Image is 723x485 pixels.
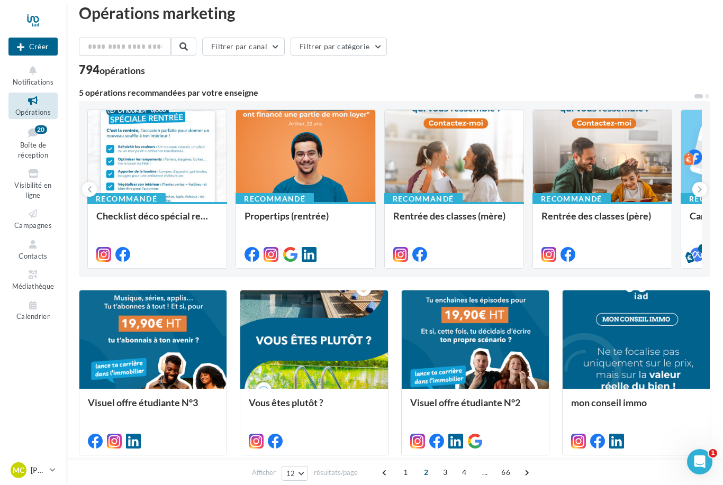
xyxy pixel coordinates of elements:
[96,211,218,232] div: Checklist déco spécial rentrée
[87,193,166,205] div: Recommandé
[8,166,58,202] a: Visibilité en ligne
[418,464,435,481] span: 2
[456,464,473,481] span: 4
[286,469,295,478] span: 12
[532,193,611,205] div: Recommandé
[8,297,58,323] a: Calendrier
[79,64,145,76] div: 794
[79,88,693,97] div: 5 opérations recommandées par votre enseigne
[35,125,47,134] div: 20
[698,244,708,253] div: 5
[252,468,276,478] span: Afficher
[249,397,379,418] div: Vous êtes plutôt ?
[397,464,414,481] span: 1
[8,123,58,162] a: Boîte de réception20
[19,252,48,260] span: Contacts
[410,397,540,418] div: Visuel offre étudiante N°2
[79,5,710,21] div: Opérations marketing
[8,206,58,232] a: Campagnes
[236,193,314,205] div: Recommandé
[541,211,663,232] div: Rentrée des classes (père)
[8,267,58,292] a: Médiathèque
[15,108,51,116] span: Opérations
[291,38,387,56] button: Filtrer par catégorie
[14,181,51,199] span: Visibilité en ligne
[497,464,514,481] span: 66
[18,141,48,159] span: Boîte de réception
[8,460,58,480] a: MC [PERSON_NAME]
[8,236,58,262] a: Contacts
[88,397,218,418] div: Visuel offre étudiante N°3
[437,464,454,481] span: 3
[12,282,55,290] span: Médiathèque
[8,93,58,118] a: Opérations
[13,465,24,475] span: MC
[8,38,58,56] div: Nouvelle campagne
[709,449,717,457] span: 1
[393,211,515,232] div: Rentrée des classes (mère)
[14,221,52,230] span: Campagnes
[282,466,309,481] button: 12
[100,66,145,75] div: opérations
[13,78,53,86] span: Notifications
[384,193,463,205] div: Recommandé
[571,397,701,418] div: mon conseil immo
[16,313,50,321] span: Calendrier
[202,38,285,56] button: Filtrer par canal
[8,38,58,56] button: Créer
[31,465,46,475] p: [PERSON_NAME]
[245,211,366,232] div: Propertips (rentrée)
[314,468,358,478] span: résultats/page
[687,449,712,474] iframe: Intercom live chat
[8,62,58,88] button: Notifications
[476,464,493,481] span: ...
